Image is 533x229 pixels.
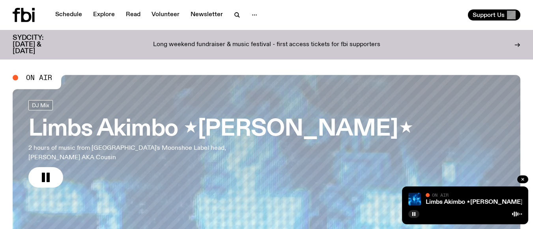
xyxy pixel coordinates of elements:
span: Support Us [473,11,505,19]
p: Long weekend fundraiser & music festival - first access tickets for fbi supporters [153,41,380,48]
a: Explore [88,9,120,20]
h3: SYDCITY: [DATE] & [DATE] [13,35,63,55]
span: On Air [26,74,52,81]
h3: Limbs Akimbo ⋆[PERSON_NAME]⋆ [28,118,413,140]
a: DJ Mix [28,100,53,110]
a: Limbs Akimbo ⋆[PERSON_NAME]⋆ [426,199,527,205]
a: Read [121,9,145,20]
button: Support Us [468,9,520,20]
span: On Air [432,192,449,197]
a: Volunteer [147,9,184,20]
span: DJ Mix [32,102,49,108]
a: Schedule [50,9,87,20]
a: Limbs Akimbo ⋆[PERSON_NAME]⋆2 hours of music from [GEOGRAPHIC_DATA]'s Moonshoe Label head, [PERSO... [28,100,413,188]
a: Newsletter [186,9,228,20]
p: 2 hours of music from [GEOGRAPHIC_DATA]'s Moonshoe Label head, [PERSON_NAME] AKA Cousin [28,143,230,162]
